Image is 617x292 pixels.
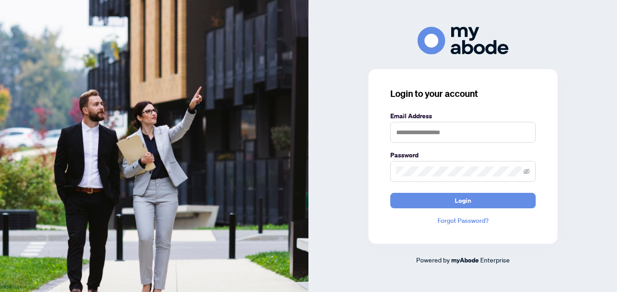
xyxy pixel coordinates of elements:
h3: Login to your account [390,87,536,100]
a: Forgot Password? [390,216,536,226]
span: Login [455,193,471,208]
label: Email Address [390,111,536,121]
img: ma-logo [418,27,508,55]
span: eye-invisible [523,168,530,175]
label: Password [390,150,536,160]
span: Powered by [416,256,450,264]
span: Enterprise [480,256,510,264]
button: Login [390,193,536,208]
a: myAbode [451,255,479,265]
